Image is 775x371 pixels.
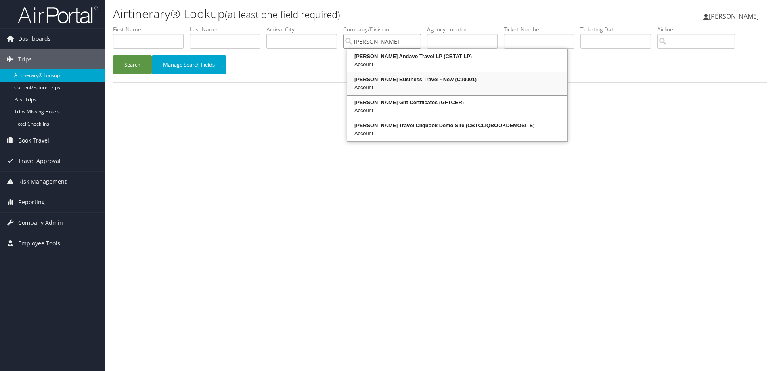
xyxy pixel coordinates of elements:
[348,107,566,115] div: Account
[18,172,67,192] span: Risk Management
[348,122,566,130] div: [PERSON_NAME] Travel Cliqbook Demo Site (CBTCLIQBOOKDEMOSITE)
[348,75,566,84] div: [PERSON_NAME] Business Travel - New (C10001)
[18,213,63,233] span: Company Admin
[266,25,343,34] label: Arrival City
[18,49,32,69] span: Trips
[113,25,190,34] label: First Name
[18,192,45,212] span: Reporting
[657,25,741,34] label: Airline
[427,25,504,34] label: Agency Locator
[348,99,566,107] div: [PERSON_NAME] Gift Certificates (GFTCER)
[580,25,657,34] label: Ticketing Date
[343,25,427,34] label: Company/Division
[348,61,566,69] div: Account
[348,52,566,61] div: [PERSON_NAME] Andavo Travel LP (CBTAT LP)
[18,5,98,24] img: airportal-logo.png
[348,130,566,138] div: Account
[18,130,49,151] span: Book Travel
[703,4,767,28] a: [PERSON_NAME]
[348,84,566,92] div: Account
[113,55,152,74] button: Search
[225,8,340,21] small: (at least one field required)
[709,12,759,21] span: [PERSON_NAME]
[113,5,549,22] h1: Airtinerary® Lookup
[18,29,51,49] span: Dashboards
[504,25,580,34] label: Ticket Number
[18,233,60,254] span: Employee Tools
[18,151,61,171] span: Travel Approval
[190,25,266,34] label: Last Name
[152,55,226,74] button: Manage Search Fields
